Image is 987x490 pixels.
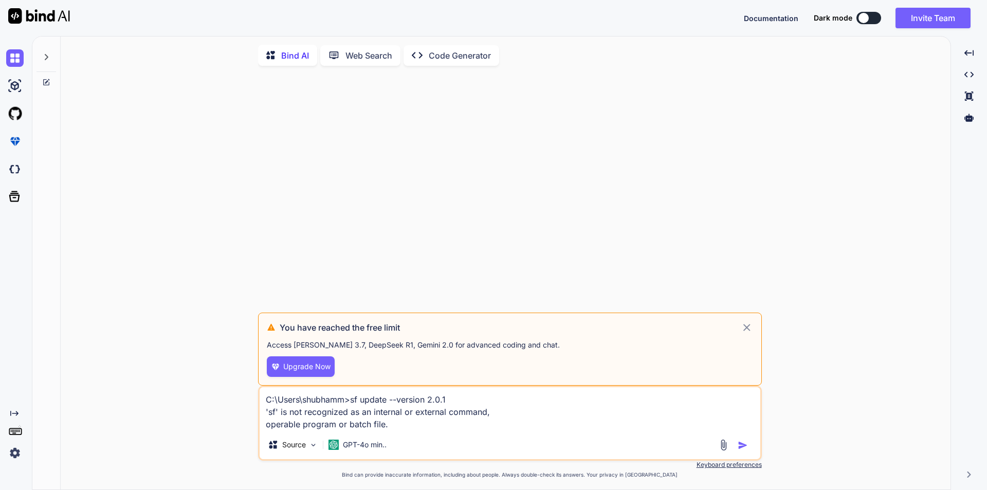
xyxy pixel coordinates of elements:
[718,439,729,451] img: attachment
[283,361,331,372] span: Upgrade Now
[8,8,70,24] img: Bind AI
[895,8,971,28] button: Invite Team
[260,387,760,430] textarea: C:\Users\shubhamm>sf update --version 2.0.1 'sf' is not recognized as an internal or external com...
[429,49,491,62] p: Code Generator
[6,160,24,178] img: darkCloudIdeIcon
[744,13,798,24] button: Documentation
[309,441,318,449] img: Pick Models
[267,340,753,350] p: Access [PERSON_NAME] 3.7, DeepSeek R1, Gemini 2.0 for advanced coding and chat .
[280,321,741,334] h3: You have reached the free limit
[744,14,798,23] span: Documentation
[6,105,24,122] img: githubLight
[282,440,306,450] p: Source
[258,461,762,469] p: Keyboard preferences
[6,133,24,150] img: premium
[258,471,762,479] p: Bind can provide inaccurate information, including about people. Always double-check its answers....
[6,49,24,67] img: chat
[345,49,392,62] p: Web Search
[814,13,852,23] span: Dark mode
[328,440,339,450] img: GPT-4o mini
[6,444,24,462] img: settings
[343,440,387,450] p: GPT-4o min..
[6,77,24,95] img: ai-studio
[281,49,309,62] p: Bind AI
[738,440,748,450] img: icon
[267,356,335,377] button: Upgrade Now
